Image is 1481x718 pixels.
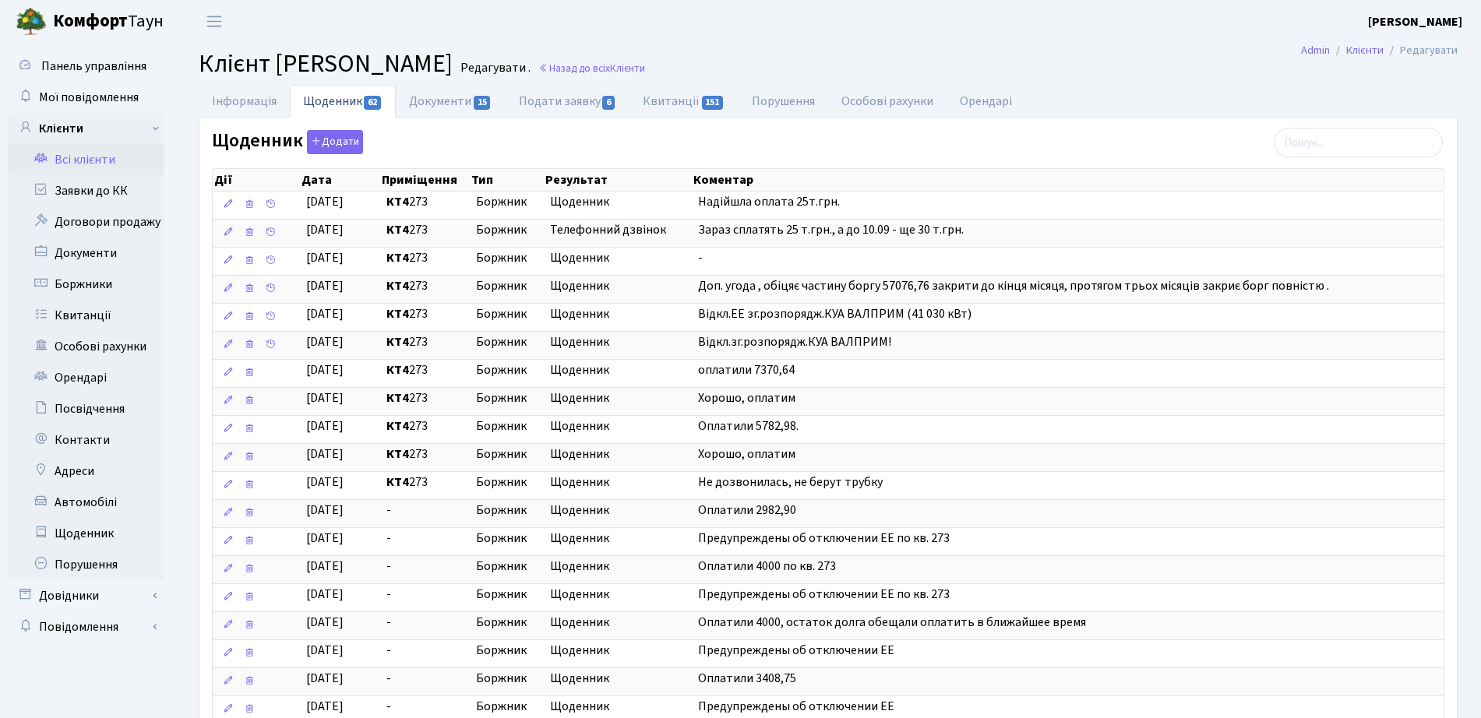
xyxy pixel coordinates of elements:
[306,305,344,322] span: [DATE]
[386,473,409,491] b: КТ4
[550,389,686,407] span: Щоденник
[306,417,344,435] span: [DATE]
[550,558,686,575] span: Щоденник
[306,502,344,519] span: [DATE]
[698,193,840,210] span: Надійшла оплата 25т.грн.
[538,61,645,76] a: Назад до всіхКлієнти
[306,445,344,463] span: [DATE]
[396,85,505,118] a: Документи
[199,85,290,118] a: Інформація
[1346,42,1384,58] a: Клієнти
[306,277,344,294] span: [DATE]
[213,169,300,191] th: Дії
[550,333,686,351] span: Щоденник
[8,456,164,487] a: Адреси
[8,144,164,175] a: Всі клієнти
[476,193,537,211] span: Боржник
[386,249,409,266] b: КТ4
[8,487,164,518] a: Автомобілі
[199,46,453,82] span: Клієнт [PERSON_NAME]
[550,586,686,604] span: Щоденник
[550,502,686,519] span: Щоденник
[386,193,464,211] span: 273
[386,193,409,210] b: КТ4
[698,305,971,322] span: Відкл.ЕЕ зг.розпорядж.КУА ВАЛПРИМ (41 030 кВт)
[8,238,164,269] a: Документи
[550,530,686,547] span: Щоденник
[1384,42,1458,59] li: Редагувати
[474,96,491,110] span: 15
[692,169,1444,191] th: Коментар
[698,502,796,519] span: Оплатили 2982,90
[550,305,686,323] span: Щоденник
[53,9,128,33] b: Комфорт
[8,300,164,331] a: Квитанції
[300,169,381,191] th: Дата
[386,277,464,295] span: 273
[476,642,537,660] span: Боржник
[476,670,537,688] span: Боржник
[8,549,164,580] a: Порушення
[53,9,164,35] span: Таун
[698,473,883,491] span: Не дозвонилась, не берут трубку
[306,193,344,210] span: [DATE]
[306,333,344,350] span: [DATE]
[306,473,344,491] span: [DATE]
[8,611,164,642] a: Повідомлення
[306,389,344,407] span: [DATE]
[306,361,344,378] span: [DATE]
[457,61,531,76] small: Редагувати .
[698,558,836,575] span: Оплатили 4000 по кв. 273
[8,175,164,206] a: Заявки до КК
[8,518,164,549] a: Щоденник
[386,614,464,632] span: -
[306,221,344,238] span: [DATE]
[698,417,799,435] span: Оплатили 5782,98.
[386,249,464,267] span: 273
[476,473,537,491] span: Боржник
[306,530,344,547] span: [DATE]
[386,361,464,379] span: 273
[8,51,164,82] a: Панель управління
[550,670,686,688] span: Щоденник
[386,277,409,294] b: КТ4
[386,221,409,238] b: КТ4
[476,333,537,351] span: Боржник
[386,333,409,350] b: КТ4
[306,586,344,603] span: [DATE]
[39,89,139,106] span: Мої повідомлення
[386,530,464,547] span: -
[476,277,537,295] span: Боржник
[386,445,409,463] b: КТ4
[550,445,686,463] span: Щоденник
[698,530,950,547] span: Предупреждены об отключении ЕЕ по кв. 273
[386,305,409,322] b: КТ4
[8,393,164,424] a: Посвідчення
[947,85,1025,118] a: Орендарі
[306,642,344,659] span: [DATE]
[550,221,686,239] span: Телефонний дзвінок
[550,614,686,632] span: Щоденник
[698,277,1329,294] span: Доп. угода , обіцяє частину боргу 57076,76 закрити до кінця місяця, протягом трьох місяців закриє...
[476,614,537,632] span: Боржник
[476,221,537,239] span: Боржник
[476,305,537,323] span: Боржник
[476,361,537,379] span: Боржник
[476,530,537,547] span: Боржник
[386,333,464,351] span: 273
[476,586,537,604] span: Боржник
[550,473,686,491] span: Щоденник
[1368,13,1462,30] b: [PERSON_NAME]
[698,333,891,350] span: Відкл.зг.розпорядж.КУА ВАЛПРИМ!
[303,128,363,155] a: Додати
[698,361,795,378] span: оплатили 7370,64
[8,580,164,611] a: Довідники
[1301,42,1330,58] a: Admin
[386,389,409,407] b: КТ4
[16,6,47,37] img: logo.png
[698,642,894,659] span: Предупреждены об отключении ЕЕ
[212,130,363,154] label: Щоденник
[386,670,464,688] span: -
[550,361,686,379] span: Щоденник
[550,417,686,435] span: Щоденник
